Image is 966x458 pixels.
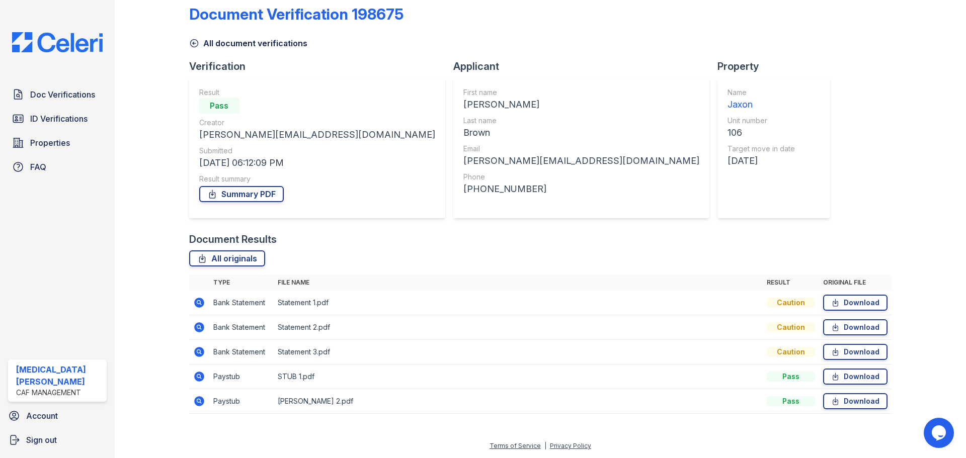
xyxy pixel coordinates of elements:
span: Doc Verifications [30,88,95,101]
div: First name [463,87,699,98]
div: Caution [767,347,815,357]
div: Submitted [199,146,435,156]
a: Name Jaxon [728,87,795,112]
div: CAF Management [16,388,103,398]
td: STUB 1.pdf [274,364,763,389]
a: Summary PDF [199,186,284,202]
th: File name [274,274,763,291]
div: Caution [767,298,815,308]
div: Name [728,87,795,98]
div: Jaxon [728,98,795,112]
a: All originals [189,250,265,266]
div: Pass [767,372,815,382]
iframe: chat widget [924,418,956,448]
a: ID Verifications [8,109,107,129]
div: Creator [199,118,435,128]
div: [PERSON_NAME][EMAIL_ADDRESS][DOMAIN_NAME] [463,154,699,168]
div: Property [717,59,838,73]
div: Pass [767,396,815,406]
a: Sign out [4,430,111,450]
div: Email [463,144,699,154]
a: Privacy Policy [550,442,591,449]
a: Terms of Service [490,442,541,449]
div: Brown [463,126,699,140]
td: Statement 2.pdf [274,315,763,340]
div: Verification [189,59,453,73]
div: [DATE] [728,154,795,168]
th: Original file [819,274,892,291]
span: Properties [30,137,70,149]
div: Applicant [453,59,717,73]
div: [MEDICAL_DATA][PERSON_NAME] [16,363,103,388]
span: Sign out [26,434,57,446]
td: Paystub [209,389,274,414]
span: Account [26,410,58,422]
div: Caution [767,322,815,332]
th: Result [763,274,819,291]
img: CE_Logo_Blue-a8612792a0a2168367f1c8372b55b34899dd931a85d93a1a3d3e32e68fde9ad4.png [4,32,111,52]
div: [DATE] 06:12:09 PM [199,156,435,170]
a: Download [823,393,888,409]
td: Statement 3.pdf [274,340,763,364]
div: Document Results [189,232,277,246]
a: Doc Verifications [8,84,107,105]
div: [PHONE_NUMBER] [463,182,699,196]
div: Document Verification 198675 [189,5,404,23]
div: Pass [199,98,239,114]
span: ID Verifications [30,113,88,125]
a: All document verifications [189,37,307,49]
a: Download [823,319,888,335]
th: Type [209,274,274,291]
a: Properties [8,133,107,153]
div: 106 [728,126,795,140]
span: FAQ [30,161,46,173]
div: [PERSON_NAME] [463,98,699,112]
div: Result summary [199,174,435,184]
a: Download [823,295,888,311]
td: Paystub [209,364,274,389]
div: Phone [463,172,699,182]
td: Bank Statement [209,340,274,364]
td: Bank Statement [209,291,274,315]
td: Statement 1.pdf [274,291,763,315]
td: [PERSON_NAME] 2.pdf [274,389,763,414]
a: Download [823,369,888,385]
div: Result [199,87,435,98]
div: [PERSON_NAME][EMAIL_ADDRESS][DOMAIN_NAME] [199,128,435,142]
div: Target move in date [728,144,795,154]
div: Unit number [728,116,795,126]
div: | [544,442,546,449]
td: Bank Statement [209,315,274,340]
a: Download [823,344,888,360]
a: Account [4,406,111,426]
a: FAQ [8,157,107,177]
div: Last name [463,116,699,126]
